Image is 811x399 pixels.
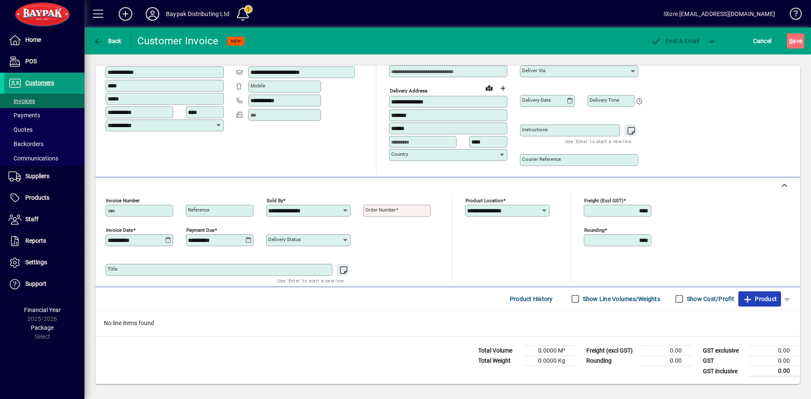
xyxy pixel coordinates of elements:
span: Product [743,292,777,306]
mat-label: Instructions [522,127,548,133]
span: Support [25,280,46,287]
a: Suppliers [4,166,84,187]
div: Store [EMAIL_ADDRESS][DOMAIN_NAME] [664,7,775,21]
td: 0.0000 M³ [525,346,575,356]
mat-label: Sold by [267,198,283,204]
td: 0.00 [749,366,800,377]
mat-label: Payment due [186,227,215,233]
mat-label: Delivery status [268,236,301,242]
app-page-header-button: Back [84,33,131,49]
span: Financial Year [24,307,61,313]
mat-label: Order number [365,207,396,213]
mat-label: Invoice date [106,227,133,233]
button: Copy to Delivery address [212,52,226,65]
td: Freight (excl GST) [582,346,641,356]
span: Communications [8,155,58,162]
a: Staff [4,209,84,230]
a: View on map [482,81,496,95]
span: Reports [25,237,46,244]
span: Settings [25,259,47,266]
td: 0.00 [749,346,800,356]
mat-label: Courier Reference [522,156,561,162]
span: Product History [510,292,553,306]
mat-label: Delivery date [522,97,551,103]
td: Total Volume [474,346,525,356]
button: Choose address [496,81,509,95]
td: Rounding [582,356,641,366]
mat-label: Reference [188,207,210,213]
a: Backorders [4,137,84,151]
button: Product [738,291,781,307]
span: Backorders [8,141,44,147]
span: Invoices [8,98,35,104]
mat-hint: Use 'Enter' to start a new line [565,136,631,146]
button: Save [787,33,804,49]
a: Support [4,274,84,295]
span: Staff [25,216,38,223]
span: ost & Email [650,38,699,44]
div: No line items found [95,310,800,336]
td: Total Weight [474,356,525,366]
div: Baypak Distributing Ltd [166,7,229,21]
button: Add [112,6,139,22]
button: Back [91,33,124,49]
td: 0.00 [641,346,692,356]
button: Product History [506,291,556,307]
a: Reports [4,231,84,252]
span: P [665,38,669,44]
button: Profile [139,6,166,22]
a: Knowledge Base [784,2,800,29]
mat-label: Delivery time [590,97,619,103]
span: Home [25,36,41,43]
mat-label: Freight (excl GST) [584,198,623,204]
span: Cancel [753,34,772,48]
mat-label: Title [108,266,117,272]
a: Invoices [4,94,84,108]
mat-label: Mobile [250,83,265,89]
td: 0.00 [749,356,800,366]
span: Products [25,194,49,201]
label: Show Cost/Profit [685,295,734,303]
mat-hint: Use 'Enter' to start a new line [278,276,344,285]
td: GST exclusive [699,346,749,356]
span: Customers [25,79,54,86]
a: Communications [4,151,84,166]
span: Payments [8,112,40,119]
a: POS [4,51,84,72]
mat-label: Invoice number [106,198,140,204]
mat-label: Country [391,151,408,157]
span: NEW [231,38,241,44]
td: 0.00 [641,356,692,366]
a: Quotes [4,122,84,137]
mat-label: Rounding [584,227,604,233]
span: ave [789,34,802,48]
a: Settings [4,252,84,273]
span: S [789,38,792,44]
button: Cancel [751,33,774,49]
td: 0.0000 Kg [525,356,575,366]
span: Package [31,324,54,331]
a: Home [4,30,84,51]
span: Suppliers [25,173,49,179]
button: Post & Email [646,33,704,49]
span: Quotes [8,126,33,133]
span: POS [25,58,37,65]
a: Products [4,187,84,209]
mat-label: Deliver via [522,68,545,73]
a: Payments [4,108,84,122]
mat-label: Product location [465,198,503,204]
td: GST [699,356,749,366]
div: Customer Invoice [137,34,219,48]
span: Back [93,38,122,44]
label: Show Line Volumes/Weights [581,295,660,303]
td: GST inclusive [699,366,749,377]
